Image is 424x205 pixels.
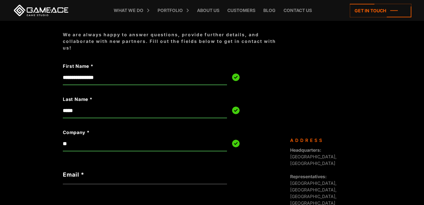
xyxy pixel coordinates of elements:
div: Address [290,137,356,143]
span: [GEOGRAPHIC_DATA], [GEOGRAPHIC_DATA] [290,147,337,166]
strong: Representatives: [290,174,327,179]
label: First Name * [63,63,194,70]
strong: Headquarters: [290,147,321,153]
div: We are always happy to answer questions, provide further details, and collaborate with new partne... [63,31,284,51]
label: Company * [63,129,194,136]
label: Last Name * [63,96,194,103]
label: Email * [63,170,227,179]
a: Get in touch [350,4,411,17]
